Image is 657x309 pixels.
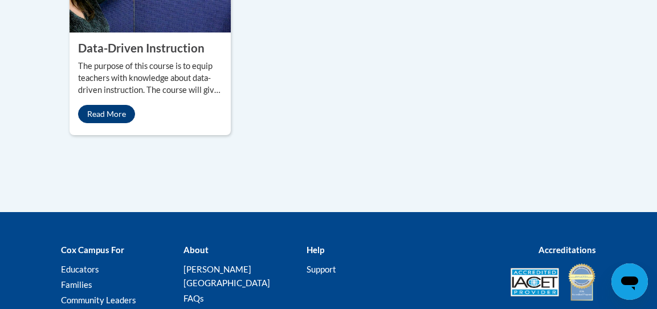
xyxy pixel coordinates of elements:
b: Cox Campus For [61,245,124,255]
iframe: Button to launch messaging window [611,263,648,300]
property: Data-Driven Instruction [78,41,205,55]
a: Read More [78,105,135,123]
a: Community Leaders [61,295,136,305]
b: Accreditations [538,245,596,255]
a: Educators [61,264,99,274]
a: Support [307,264,336,274]
b: Help [307,245,324,255]
a: [PERSON_NAME][GEOGRAPHIC_DATA] [183,264,270,288]
a: FAQs [183,293,204,303]
b: About [183,245,209,255]
img: IDA® Accredited [568,262,596,302]
a: Families [61,279,92,290]
p: The purpose of this course is to equip teachers with knowledge about data-driven instruction. The... [78,60,222,96]
img: Accredited IACET® Provider [511,268,559,296]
